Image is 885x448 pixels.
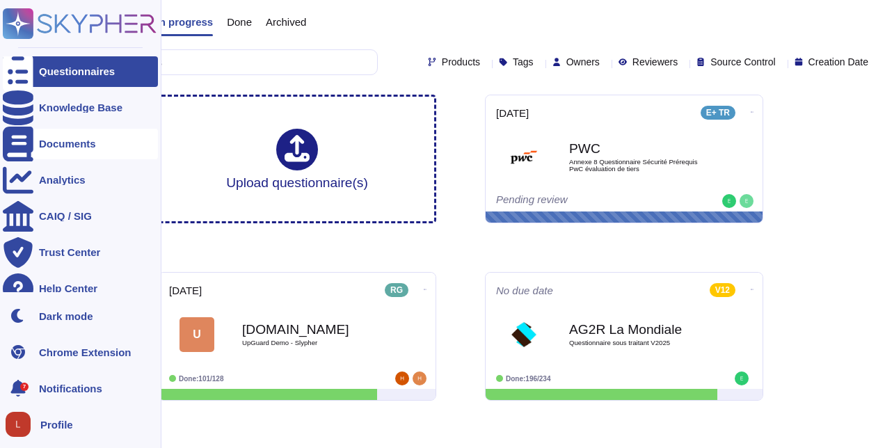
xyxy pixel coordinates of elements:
[3,165,158,195] a: Analytics
[226,129,368,189] div: Upload questionnaire(s)
[169,285,202,296] span: [DATE]
[39,211,92,221] div: CAIQ / SIG
[506,375,551,383] span: Done: 196/234
[55,50,377,74] input: Search by keywords
[242,323,381,336] b: [DOMAIN_NAME]
[39,175,86,185] div: Analytics
[395,371,409,385] img: user
[569,142,708,155] b: PWC
[39,66,115,77] div: Questionnaires
[3,237,158,268] a: Trust Center
[242,339,381,346] span: UpGuard Demo - Slypher
[496,108,529,118] span: [DATE]
[385,283,408,297] div: RG
[179,375,224,383] span: Done: 101/128
[20,383,29,391] div: 7
[180,317,214,352] div: U
[740,194,754,208] img: user
[3,129,158,159] a: Documents
[40,419,73,430] span: Profile
[3,56,158,87] a: Questionnaires
[496,194,667,208] div: Pending review
[6,412,31,437] img: user
[442,57,480,67] span: Products
[710,283,735,297] div: V12
[3,273,158,304] a: Help Center
[39,347,131,358] div: Chrome Extension
[39,138,96,149] div: Documents
[266,17,306,27] span: Archived
[156,17,213,27] span: In progress
[39,383,102,394] span: Notifications
[735,371,749,385] img: user
[722,194,736,208] img: user
[507,317,541,352] img: Logo
[3,93,158,123] a: Knowledge Base
[566,57,600,67] span: Owners
[507,140,541,175] img: Logo
[3,201,158,232] a: CAIQ / SIG
[39,311,93,321] div: Dark mode
[39,102,122,113] div: Knowledge Base
[3,409,40,440] button: user
[513,57,534,67] span: Tags
[701,106,735,120] div: E+ TR
[39,247,100,257] div: Trust Center
[569,339,708,346] span: Questionnaire sous traitant V2025
[3,337,158,367] a: Chrome Extension
[413,371,426,385] img: user
[569,159,708,172] span: Annexe 8 Questionnaire Sécurité Prérequis PwC évaluation de tiers
[227,17,252,27] span: Done
[496,285,553,296] span: No due date
[808,57,868,67] span: Creation Date
[710,57,775,67] span: Source Control
[632,57,678,67] span: Reviewers
[569,323,708,336] b: AG2R La Mondiale
[39,283,97,294] div: Help Center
